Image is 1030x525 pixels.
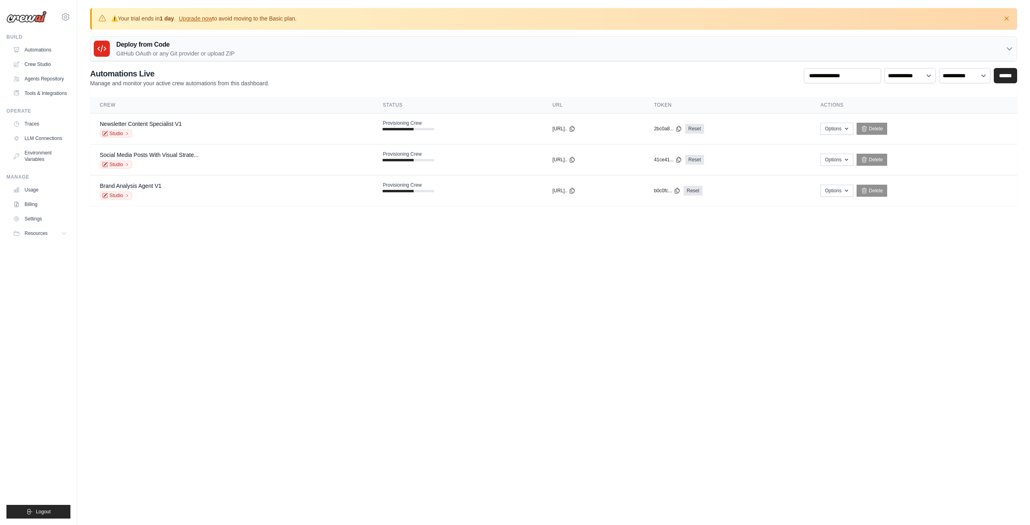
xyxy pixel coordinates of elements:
[90,79,269,87] p: Manage and monitor your active crew automations from this dashboard.
[543,97,644,113] th: URL
[111,15,118,22] strong: ⚠️
[684,186,702,196] a: Reset
[10,198,70,211] a: Billing
[10,58,70,71] a: Crew Studio
[36,509,51,515] span: Logout
[654,156,682,163] button: 41ce41...
[383,120,422,126] span: Provisioning Crew
[6,34,70,40] div: Build
[6,11,47,23] img: Logo
[6,108,70,114] div: Operate
[654,187,680,194] button: b0c0fc...
[857,185,888,197] a: Delete
[10,43,70,56] a: Automations
[179,15,212,22] a: Upgrade now
[111,14,297,23] p: Your trial ends in . to avoid moving to the Basic plan.
[25,230,47,237] span: Resources
[820,185,853,197] button: Options
[10,146,70,166] a: Environment Variables
[820,123,853,135] button: Options
[10,87,70,100] a: Tools & Integrations
[10,183,70,196] a: Usage
[10,227,70,240] button: Resources
[100,130,132,138] a: Studio
[811,97,1017,113] th: Actions
[100,121,182,127] a: Newsletter Content Specialist V1
[685,124,704,134] a: Reset
[160,15,174,22] strong: 1 day
[116,40,235,49] h3: Deploy from Code
[100,152,199,158] a: Social Media Posts With Visual Strate...
[6,174,70,180] div: Manage
[685,155,704,165] a: Reset
[373,97,543,113] th: Status
[644,97,811,113] th: Token
[857,123,888,135] a: Delete
[6,505,70,519] button: Logout
[90,68,269,79] h2: Automations Live
[10,72,70,85] a: Agents Repository
[10,212,70,225] a: Settings
[383,151,422,157] span: Provisioning Crew
[100,183,161,189] a: Brand Analysis Agent V1
[10,117,70,130] a: Traces
[10,132,70,145] a: LLM Connections
[857,154,888,166] a: Delete
[100,161,132,169] a: Studio
[383,182,422,188] span: Provisioning Crew
[100,191,132,200] a: Studio
[116,49,235,58] p: GitHub OAuth or any Git provider or upload ZIP
[90,97,373,113] th: Crew
[820,154,853,166] button: Options
[654,126,682,132] button: 2bc0a8...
